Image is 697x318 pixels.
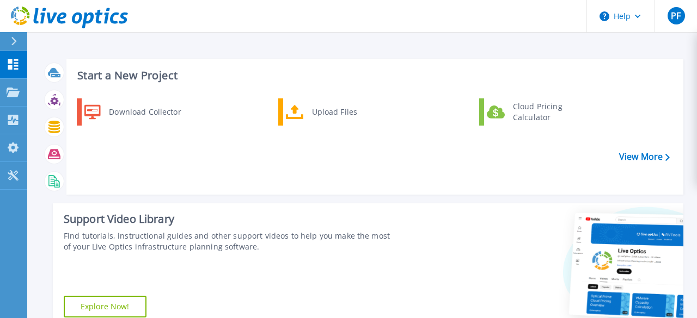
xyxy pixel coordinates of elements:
[64,296,146,317] a: Explore Now!
[619,152,670,162] a: View More
[479,98,591,126] a: Cloud Pricing Calculator
[307,101,387,123] div: Upload Files
[77,98,188,126] a: Download Collector
[103,101,186,123] div: Download Collector
[508,101,588,123] div: Cloud Pricing Calculator
[64,230,392,252] div: Find tutorials, instructional guides and other support videos to help you make the most of your L...
[671,11,681,20] span: PF
[278,98,390,126] a: Upload Files
[77,70,669,82] h3: Start a New Project
[64,212,392,226] div: Support Video Library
